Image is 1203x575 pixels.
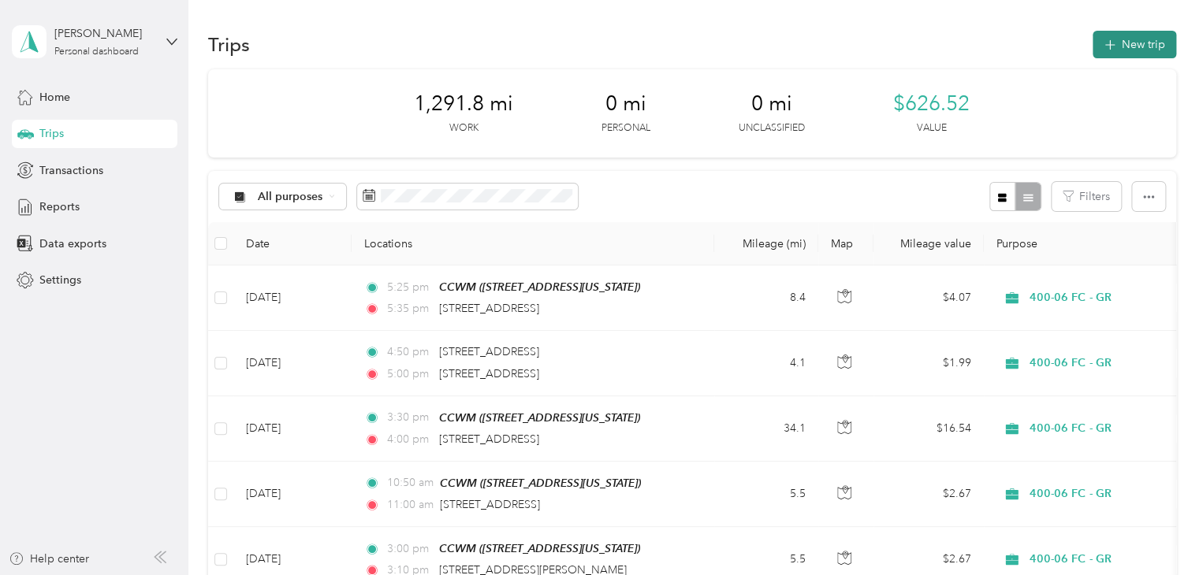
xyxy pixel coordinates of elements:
iframe: Everlance-gr Chat Button Frame [1115,487,1203,575]
span: [STREET_ADDRESS] [439,367,539,380]
span: 11:00 am [386,496,433,514]
button: Help center [9,551,89,567]
td: 34.1 [714,396,818,462]
span: CCWM ([STREET_ADDRESS][US_STATE]) [439,280,640,293]
span: CCWM ([STREET_ADDRESS][US_STATE]) [439,542,640,555]
td: [DATE] [233,265,352,331]
span: 400-06 FC - GR [1030,551,1174,568]
td: 5.5 [714,462,818,527]
span: 0 mi [605,91,646,117]
span: 400-06 FC - GR [1030,289,1174,306]
span: 0 mi [751,91,792,117]
td: [DATE] [233,396,352,462]
p: Personal [601,121,650,135]
h1: Trips [208,36,250,53]
span: 5:35 pm [386,300,431,317]
button: New trip [1093,31,1176,58]
th: Locations [352,222,714,265]
div: [PERSON_NAME] [54,25,153,42]
p: Unclassified [739,121,805,135]
div: Personal dashboard [54,47,139,57]
span: Home [39,89,70,106]
span: 4:50 pm [386,343,431,361]
span: $626.52 [893,91,970,117]
th: Mileage (mi) [714,222,818,265]
span: Trips [39,125,64,142]
th: Mileage value [873,222,984,265]
span: Settings [39,272,81,288]
span: 400-06 FC - GR [1030,420,1174,437]
span: 3:30 pm [386,409,431,426]
span: CCWM ([STREET_ADDRESS][US_STATE]) [439,411,640,424]
td: $16.54 [873,396,984,462]
td: $2.67 [873,462,984,527]
th: Date [233,222,352,265]
span: 5:25 pm [386,279,431,296]
span: Reports [39,198,80,215]
span: 5:00 pm [386,365,431,383]
span: [STREET_ADDRESS] [440,498,540,511]
span: [STREET_ADDRESS] [439,302,539,315]
span: 400-06 FC - GR [1030,485,1174,503]
span: [STREET_ADDRESS] [439,345,539,358]
p: Value [917,121,947,135]
span: 4:00 pm [386,431,431,448]
td: [DATE] [233,462,352,527]
span: 1,291.8 mi [414,91,513,117]
span: 10:50 am [386,474,433,492]
td: $4.07 [873,265,984,331]
td: 8.4 [714,265,818,331]
span: CCWM ([STREET_ADDRESS][US_STATE]) [440,477,641,489]
td: $1.99 [873,331,984,395]
span: 3:00 pm [386,540,431,558]
span: Transactions [39,162,103,179]
span: Data exports [39,236,106,252]
span: [STREET_ADDRESS] [439,432,539,446]
td: 4.1 [714,331,818,395]
span: All purposes [258,191,323,202]
th: Map [818,222,873,265]
button: Filters [1052,182,1121,211]
td: [DATE] [233,331,352,395]
p: Work [449,121,479,135]
span: 400-06 FC - GR [1030,354,1174,372]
